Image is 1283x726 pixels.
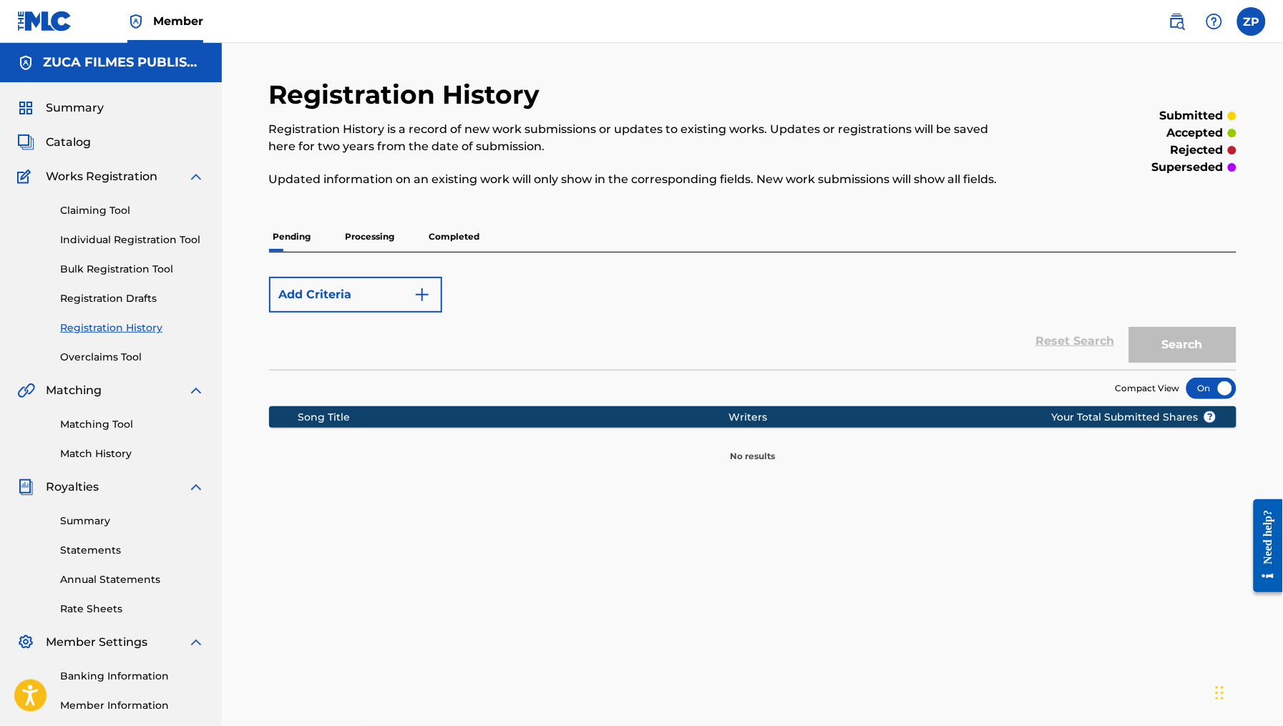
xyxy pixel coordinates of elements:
div: Help [1200,7,1229,36]
a: Banking Information [60,669,205,684]
a: Annual Statements [60,572,205,587]
img: Matching [17,382,35,399]
a: Registration Drafts [60,291,205,306]
span: Member Settings [46,634,147,651]
img: search [1169,13,1186,30]
a: Match History [60,446,205,461]
a: SummarySummary [17,99,104,117]
p: accepted [1167,124,1224,142]
span: Works Registration [46,168,157,185]
img: expand [187,634,205,651]
button: Add Criteria [269,277,442,313]
a: Bulk Registration Tool [60,262,205,277]
p: rejected [1171,142,1224,159]
img: Royalties [17,479,34,496]
p: superseded [1152,159,1224,176]
a: Summary [60,514,205,529]
div: Widget de chat [1211,657,1283,726]
img: expand [187,168,205,185]
span: Summary [46,99,104,117]
a: Overclaims Tool [60,350,205,365]
img: Summary [17,99,34,117]
a: Claiming Tool [60,203,205,218]
a: Rate Sheets [60,602,205,617]
iframe: Resource Center [1243,489,1283,604]
img: Member Settings [17,634,34,651]
a: Member Information [60,698,205,713]
a: CatalogCatalog [17,134,91,151]
a: Public Search [1163,7,1191,36]
img: MLC Logo [17,11,72,31]
h5: ZUCA FILMES PUBLISHING LTDA [43,54,205,71]
p: No results [730,433,775,463]
img: Works Registration [17,168,36,185]
form: Search Form [269,270,1236,370]
span: Catalog [46,134,91,151]
img: 9d2ae6d4665cec9f34b9.svg [414,286,431,303]
p: Registration History is a record of new work submissions or updates to existing works. Updates or... [269,121,1014,155]
span: Member [153,13,203,29]
img: help [1206,13,1223,30]
a: Statements [60,543,205,558]
div: User Menu [1237,7,1266,36]
span: ? [1204,411,1216,423]
div: Song Title [298,410,729,425]
img: Top Rightsholder [127,13,145,30]
span: Royalties [46,479,99,496]
p: Pending [269,222,316,252]
h2: Registration History [269,79,547,111]
div: Arrastar [1216,672,1224,715]
p: Completed [425,222,484,252]
p: Processing [341,222,399,252]
p: Updated information on an existing work will only show in the corresponding fields. New work subm... [269,171,1014,188]
a: Registration History [60,320,205,335]
span: Compact View [1116,382,1180,395]
img: expand [187,479,205,496]
div: Writers [729,410,1097,425]
p: submitted [1160,107,1224,124]
a: Individual Registration Tool [60,232,205,247]
a: Matching Tool [60,417,205,432]
img: Catalog [17,134,34,151]
iframe: Chat Widget [1211,657,1283,726]
img: Accounts [17,54,34,72]
img: expand [187,382,205,399]
span: Matching [46,382,102,399]
span: Your Total Submitted Shares [1051,410,1216,425]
